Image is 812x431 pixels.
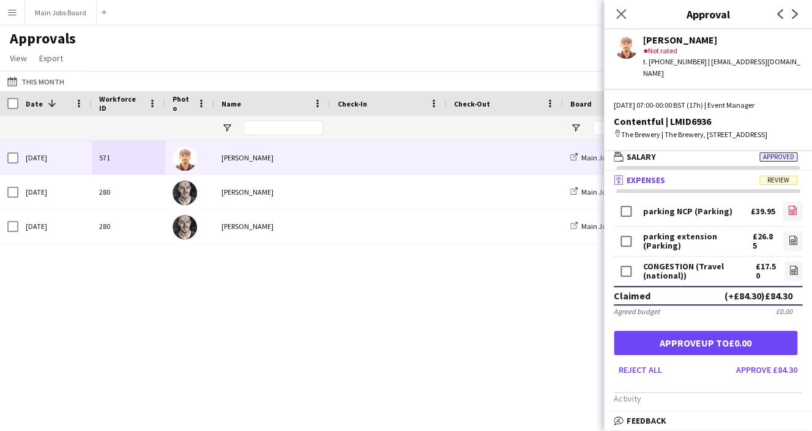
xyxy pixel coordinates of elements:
[643,207,732,216] div: parking NCP (Parking)
[25,1,97,24] button: Main Jobs Board
[643,262,756,280] div: CONGESTION (Travel (national))
[724,290,792,302] div: (+£84.30) £84.30
[581,153,633,162] span: Main Jobs Board
[5,74,67,89] button: This Month
[39,53,63,64] span: Export
[92,209,165,243] div: 280
[614,129,802,140] div: The Brewery | The Brewery, [STREET_ADDRESS]
[604,171,812,189] mat-expansion-panel-header: ExpensesReview
[222,122,233,133] button: Open Filter Menu
[604,148,812,166] mat-expansion-panel-header: SalaryApproved
[92,175,165,209] div: 280
[10,53,27,64] span: View
[581,187,633,197] span: Main Jobs Board
[592,121,678,135] input: Board Filter Input
[731,360,802,380] button: Approve £84.30
[92,141,165,174] div: 571
[26,99,43,108] span: Date
[34,50,68,66] a: Export
[570,187,633,197] a: Main Jobs Board
[214,209,330,243] div: [PERSON_NAME]
[627,174,665,186] span: Expenses
[214,175,330,209] div: [PERSON_NAME]
[18,175,92,209] div: [DATE]
[751,207,775,216] div: £39.95
[581,222,633,231] span: Main Jobs Board
[756,262,778,280] div: £17.50
[570,122,581,133] button: Open Filter Menu
[18,209,92,243] div: [DATE]
[627,415,666,426] span: Feedback
[614,360,667,380] button: Reject all
[18,141,92,174] div: [DATE]
[643,34,802,45] div: [PERSON_NAME]
[173,146,197,171] img: Przemyslaw Grabowski
[5,50,32,66] a: View
[570,99,592,108] span: Board
[753,232,776,250] div: £26.85
[614,331,797,355] button: Approveup to£0.00
[173,94,192,113] span: Photo
[244,121,323,135] input: Name Filter Input
[759,176,797,185] span: Review
[643,232,753,250] div: parking extension (Parking)
[454,99,490,108] span: Check-Out
[214,141,330,174] div: [PERSON_NAME]
[570,153,633,162] a: Main Jobs Board
[604,6,812,22] h3: Approval
[604,411,812,430] mat-expansion-panel-header: Feedback
[338,99,367,108] span: Check-In
[570,222,633,231] a: Main Jobs Board
[614,116,802,127] div: Contentful | LMID6936
[222,99,241,108] span: Name
[643,56,802,78] div: t. [PHONE_NUMBER] | [EMAIL_ADDRESS][DOMAIN_NAME]
[614,307,660,316] div: Agreed budget
[776,307,792,316] div: £0.00
[614,393,802,404] h3: Activity
[614,290,650,302] div: Claimed
[173,181,197,205] img: Arthur Thomas
[643,45,802,56] div: Not rated
[614,100,802,111] div: [DATE] 07:00-00:00 BST (17h) | Event Manager
[99,94,143,113] span: Workforce ID
[173,215,197,239] img: Arthur Thomas
[627,151,656,162] span: Salary
[759,152,797,162] span: Approved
